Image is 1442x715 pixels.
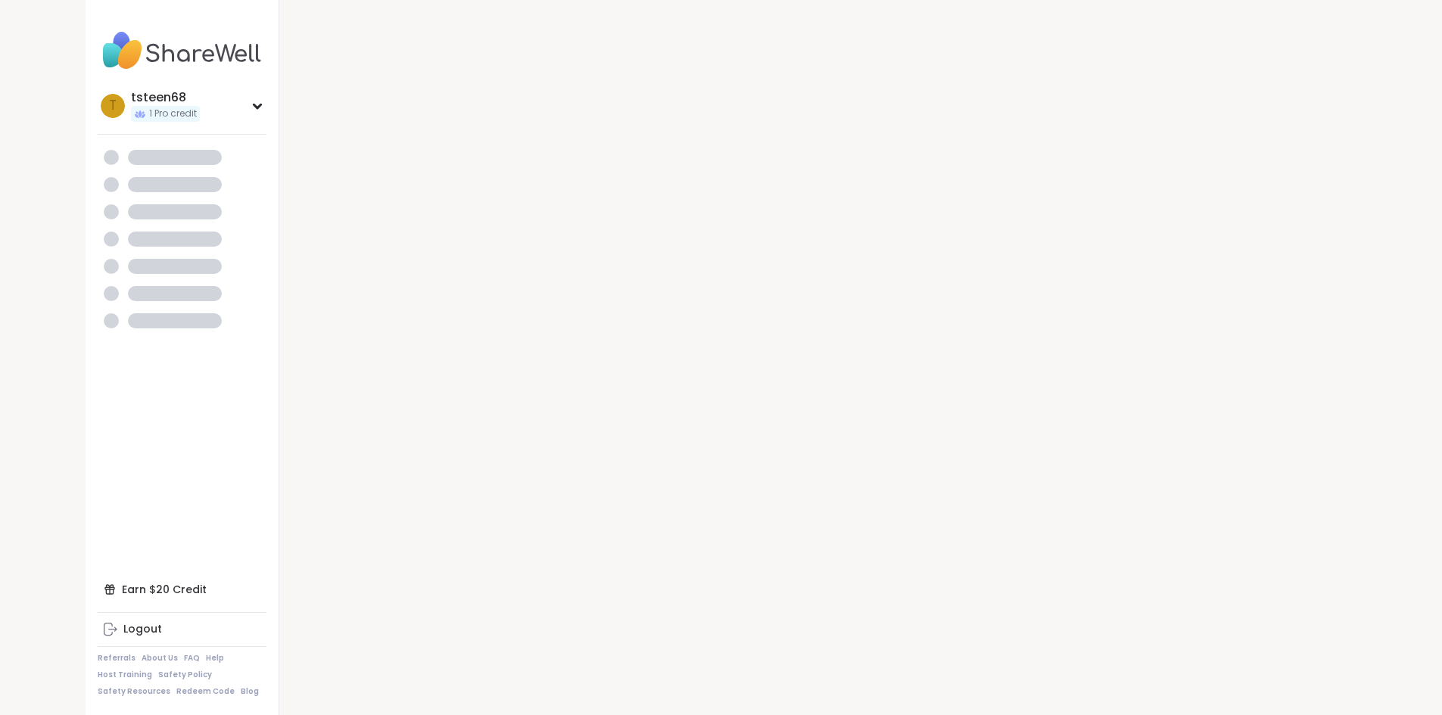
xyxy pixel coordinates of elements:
[176,686,235,697] a: Redeem Code
[184,653,200,664] a: FAQ
[98,616,266,643] a: Logout
[98,576,266,603] div: Earn $20 Credit
[98,653,135,664] a: Referrals
[131,89,200,106] div: tsteen68
[241,686,259,697] a: Blog
[98,670,152,680] a: Host Training
[158,670,212,680] a: Safety Policy
[142,653,178,664] a: About Us
[123,622,162,637] div: Logout
[149,107,197,120] span: 1 Pro credit
[206,653,224,664] a: Help
[98,686,170,697] a: Safety Resources
[109,96,117,116] span: t
[98,24,266,77] img: ShareWell Nav Logo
